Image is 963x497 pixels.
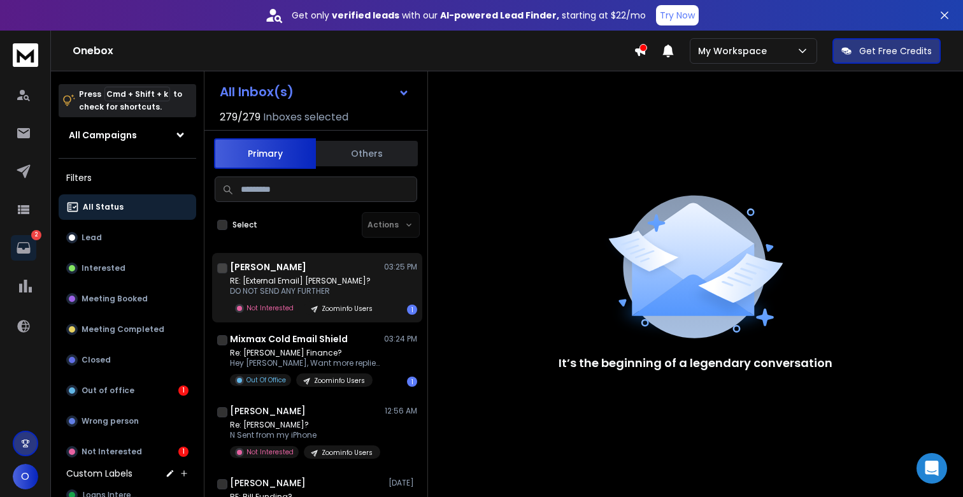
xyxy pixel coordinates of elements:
[59,408,196,434] button: Wrong person
[104,87,170,101] span: Cmd + Shift + k
[246,447,294,457] p: Not Interested
[263,110,348,125] h3: Inboxes selected
[660,9,695,22] p: Try Now
[385,406,417,416] p: 12:56 AM
[79,88,182,113] p: Press to check for shortcuts.
[31,230,41,240] p: 2
[59,256,196,281] button: Interested
[230,286,380,296] p: DO NOT SEND ANY FURTHER
[230,420,380,430] p: Re: [PERSON_NAME]?
[230,333,348,345] h1: Mixmax Cold Email Shield
[178,385,189,396] div: 1
[656,5,699,25] button: Try Now
[82,263,125,273] p: Interested
[389,478,417,488] p: [DATE]
[322,448,373,457] p: Zoominfo Users
[230,430,380,440] p: N Sent from my iPhone
[230,348,383,358] p: Re: [PERSON_NAME] Finance?
[698,45,772,57] p: My Workspace
[11,235,36,261] a: 2
[13,43,38,67] img: logo
[230,477,306,489] h1: [PERSON_NAME]
[407,377,417,387] div: 1
[59,347,196,373] button: Closed
[292,9,646,22] p: Get only with our starting at $22/mo
[384,334,417,344] p: 03:24 PM
[82,385,134,396] p: Out of office
[82,447,142,457] p: Not Interested
[82,324,164,335] p: Meeting Completed
[246,303,294,313] p: Not Interested
[230,276,380,286] p: RE: [External Email] [PERSON_NAME]?
[332,9,399,22] strong: verified leads
[59,378,196,403] button: Out of office1
[440,9,559,22] strong: AI-powered Lead Finder,
[917,453,947,484] div: Open Intercom Messenger
[13,464,38,489] button: O
[82,233,102,243] p: Lead
[859,45,932,57] p: Get Free Credits
[82,355,111,365] p: Closed
[407,305,417,315] div: 1
[232,220,257,230] label: Select
[832,38,941,64] button: Get Free Credits
[314,376,365,385] p: Zoominfo Users
[59,169,196,187] h3: Filters
[178,447,189,457] div: 1
[214,138,316,169] button: Primary
[220,85,294,98] h1: All Inbox(s)
[59,317,196,342] button: Meeting Completed
[246,375,286,385] p: Out Of Office
[59,286,196,312] button: Meeting Booked
[220,110,260,125] span: 279 / 279
[82,294,148,304] p: Meeting Booked
[59,122,196,148] button: All Campaigns
[59,194,196,220] button: All Status
[210,79,420,104] button: All Inbox(s)
[230,261,306,273] h1: [PERSON_NAME]
[322,304,373,313] p: Zoominfo Users
[59,439,196,465] button: Not Interested1
[83,202,124,212] p: All Status
[559,354,832,372] p: It’s the beginning of a legendary conversation
[82,416,139,426] p: Wrong person
[66,467,132,480] h3: Custom Labels
[59,225,196,250] button: Lead
[384,262,417,272] p: 03:25 PM
[230,358,383,368] p: Hey [PERSON_NAME], Want more replies to
[69,129,137,141] h1: All Campaigns
[316,140,418,168] button: Others
[73,43,634,59] h1: Onebox
[230,405,306,417] h1: [PERSON_NAME]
